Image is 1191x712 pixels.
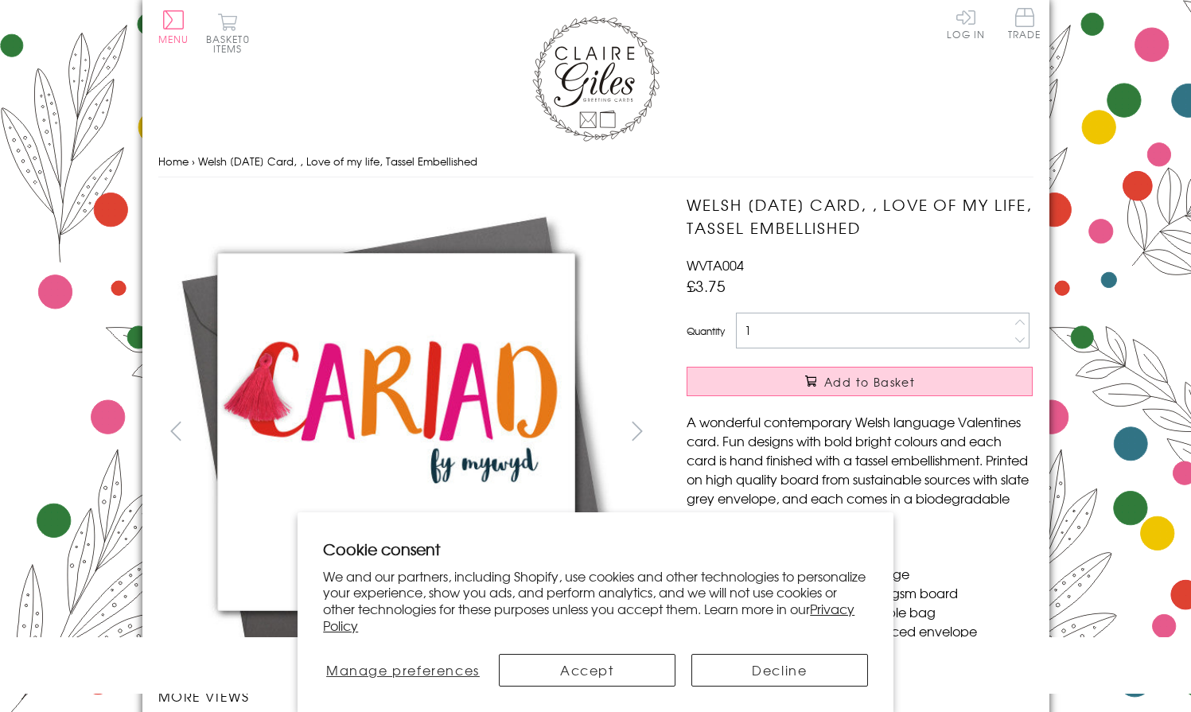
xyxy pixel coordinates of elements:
button: Menu [158,10,189,44]
span: Welsh [DATE] Card, , Love of my life, Tassel Embellished [198,154,477,169]
h1: Welsh [DATE] Card, , Love of my life, Tassel Embellished [687,193,1033,239]
span: 0 items [213,32,250,56]
p: A wonderful contemporary Welsh language Valentines card. Fun designs with bold bright colours and... [687,412,1033,527]
a: Privacy Policy [323,599,854,635]
h2: Cookie consent [323,538,868,560]
button: Manage preferences [323,654,482,687]
span: Manage preferences [326,660,480,679]
img: Welsh Valentine's Day Card, , Love of my life, Tassel Embellished [655,193,1132,671]
a: Home [158,154,189,169]
button: next [619,413,655,449]
span: Add to Basket [824,374,915,390]
span: Trade [1008,8,1041,39]
label: Quantity [687,324,725,338]
a: Trade [1008,8,1041,42]
span: WVTA004 [687,255,744,274]
a: Log In [947,8,985,39]
button: Basket0 items [206,13,250,53]
img: Welsh Valentine's Day Card, , Love of my life, Tassel Embellished [158,193,635,671]
button: Decline [691,654,868,687]
span: Menu [158,32,189,46]
img: Claire Giles Greetings Cards [532,16,660,142]
span: › [192,154,195,169]
button: Add to Basket [687,367,1033,396]
h3: More views [158,687,656,706]
button: Accept [499,654,675,687]
button: prev [158,413,194,449]
p: We and our partners, including Shopify, use cookies and other technologies to personalize your ex... [323,568,868,634]
span: £3.75 [687,274,726,297]
nav: breadcrumbs [158,146,1033,178]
